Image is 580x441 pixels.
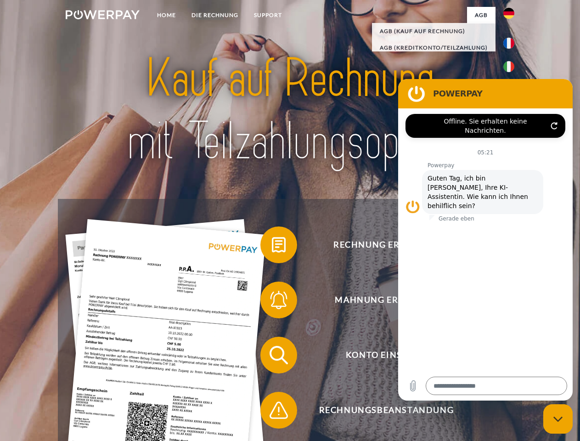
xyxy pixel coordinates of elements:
img: qb_search.svg [267,344,290,367]
button: Rechnungsbeanstandung [260,392,499,429]
a: DIE RECHNUNG [184,7,246,23]
img: qb_bell.svg [267,288,290,311]
span: Rechnungsbeanstandung [274,392,499,429]
a: AGB (Kreditkonto/Teilzahlung) [372,40,496,56]
img: it [503,61,514,72]
a: AGB (Kauf auf Rechnung) [372,23,496,40]
img: fr [503,38,514,49]
a: agb [467,7,496,23]
iframe: Messaging-Fenster [398,79,573,401]
span: Konto einsehen [274,337,499,373]
img: de [503,8,514,19]
iframe: Schaltfläche zum Öffnen des Messaging-Fensters; Konversation läuft [543,404,573,434]
a: Home [149,7,184,23]
a: SUPPORT [246,7,290,23]
button: Mahnung erhalten? [260,282,499,318]
img: logo-powerpay-white.svg [66,10,140,19]
img: qb_bill.svg [267,233,290,256]
button: Konto einsehen [260,337,499,373]
span: Rechnung erhalten? [274,226,499,263]
img: title-powerpay_de.svg [88,44,492,176]
button: Rechnung erhalten? [260,226,499,263]
img: qb_warning.svg [267,399,290,422]
span: Mahnung erhalten? [274,282,499,318]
